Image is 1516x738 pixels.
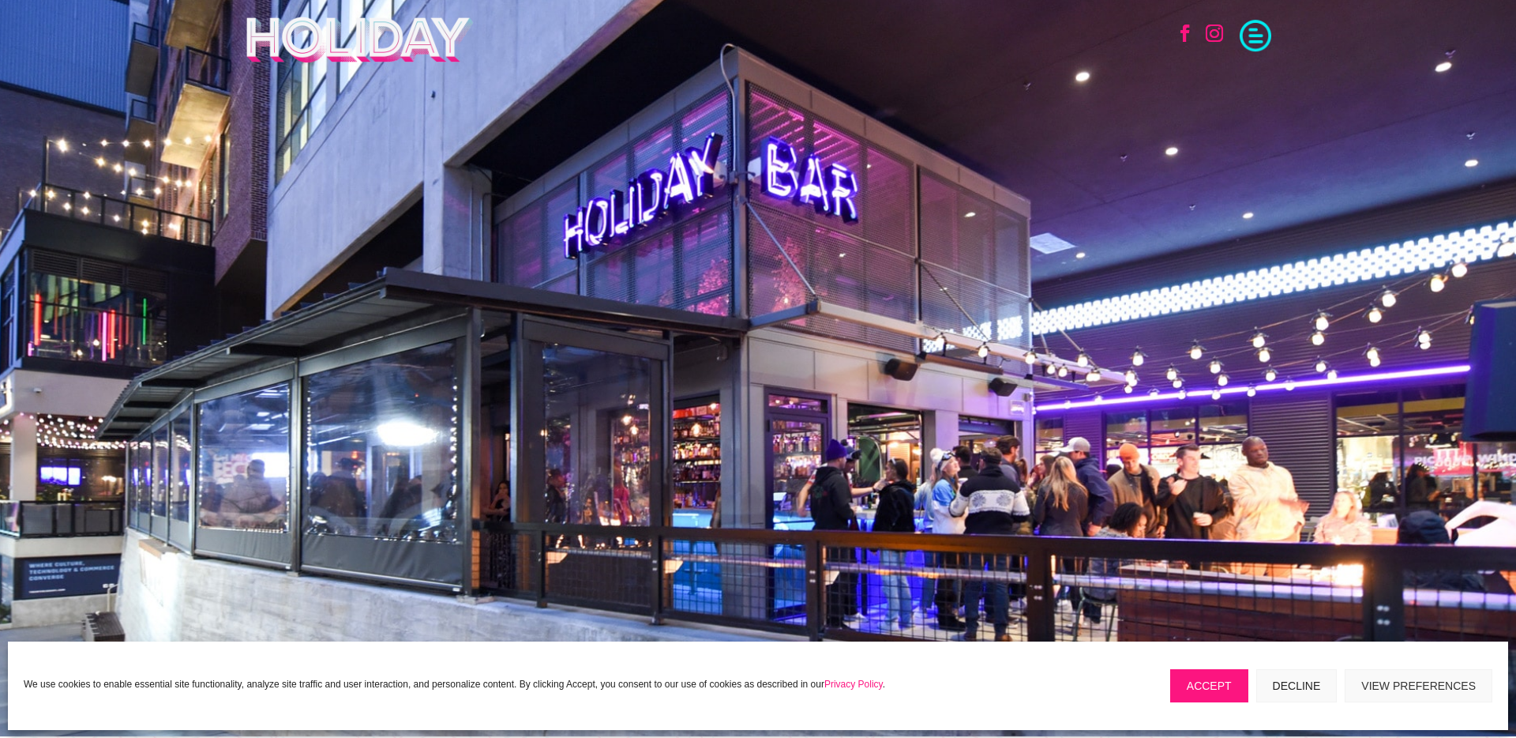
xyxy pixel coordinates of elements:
[245,16,475,63] img: Holiday
[1256,669,1338,702] button: Decline
[1168,16,1203,51] a: Follow on Facebook
[24,677,885,691] p: We use cookies to enable essential site functionality, analyze site traffic and user interaction,...
[245,53,475,66] a: Holiday
[824,679,883,690] a: Privacy Policy
[1170,669,1248,702] button: Accept
[1197,16,1232,51] a: Follow on Instagram
[1345,669,1492,702] button: View preferences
